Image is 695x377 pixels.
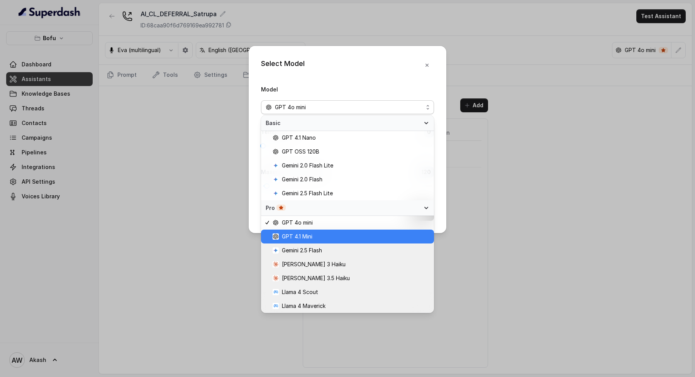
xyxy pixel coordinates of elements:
[282,246,322,255] span: Gemini 2.5 Flash
[282,287,318,297] span: Llama 4 Scout
[266,119,420,127] span: Basic
[273,135,279,141] svg: openai logo
[261,115,434,313] div: openai logoGPT 4o mini
[273,220,279,226] svg: openai logo
[273,247,279,254] svg: google logo
[282,175,322,184] span: Gemini 2.0 Flash
[261,100,434,114] button: openai logoGPT 4o mini
[273,190,279,196] svg: google logo
[273,149,279,155] svg: openai logo
[282,133,316,142] span: GPT 4.1 Nano
[282,274,350,283] span: [PERSON_NAME] 3.5 Haiku
[282,260,346,269] span: [PERSON_NAME] 3 Haiku
[282,147,319,156] span: GPT OSS 120B
[273,176,279,183] svg: google logo
[273,233,279,240] svg: openai logo
[282,189,333,198] span: Gemini 2.5 Flash Lite
[282,161,333,170] span: Gemini 2.0 Flash Lite
[261,115,434,131] div: Basic
[282,301,325,311] span: Llama 4 Maverick
[273,162,279,169] svg: google logo
[261,200,434,216] div: Pro
[266,104,272,110] svg: openai logo
[282,232,312,241] span: GPT 4.1 Mini
[266,204,420,212] div: Pro
[282,218,313,227] span: GPT 4o mini
[275,103,306,112] span: GPT 4o mini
